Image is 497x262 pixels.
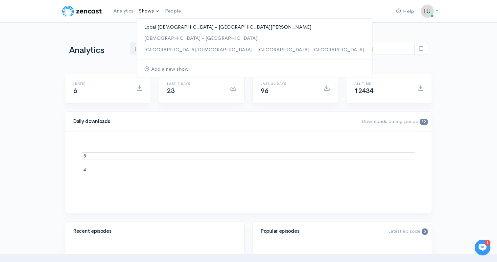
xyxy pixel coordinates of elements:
h1: Hi 👋 [10,32,122,42]
input: Search articles [19,124,117,137]
h2: Just let us know if you need anything and we'll be happy to help! 🙂 [10,44,122,75]
text: 5 [83,153,86,158]
a: [GEOGRAPHIC_DATA][DEMOGRAPHIC_DATA] - [GEOGRAPHIC_DATA], [GEOGRAPHIC_DATA] [136,44,372,56]
a: Shows [136,4,162,18]
h4: Daily downloads [73,119,354,124]
span: 96 [261,87,268,95]
img: ZenCast Logo [61,5,103,18]
h6: [DATE] [73,82,128,85]
span: 32 [420,119,428,125]
h4: Recent episodes [73,228,232,234]
h6: Last 30 days [261,82,316,85]
h6: Last 7 days [167,82,222,85]
h4: Popular episodes [261,228,380,234]
a: People [162,4,183,18]
input: analytics date range selector [334,42,415,55]
span: 23 [167,87,175,95]
div: [DEMOGRAPHIC_DATA] - [GEOGRAPHIC_DATA] , [GEOGRAPHIC_DATA] - [GEOGRAPHIC_DATA]... , Local [DEMOGR... [134,45,316,52]
span: New conversation [42,91,79,96]
h1: Analytics [69,46,122,55]
a: Analytics [111,4,136,18]
h6: All time [354,82,409,85]
a: Local [DEMOGRAPHIC_DATA] - [GEOGRAPHIC_DATA][PERSON_NAME] [136,21,372,33]
text: 4 [83,167,86,172]
span: Downloads during period: [362,118,428,124]
p: Find an answer quickly [9,113,123,121]
a: [DEMOGRAPHIC_DATA] - [GEOGRAPHIC_DATA] [136,33,372,44]
iframe: gist-messenger-bubble-iframe [475,240,490,255]
a: Help [393,4,417,18]
button: Mercy Church - CA, Mercy Church - Santa Mari..., Local Church - San Luis O... [130,42,326,55]
span: 12434 [354,87,373,95]
span: Latest episode: [388,228,428,234]
button: New conversation [10,87,121,100]
span: 5 [422,228,428,235]
img: ... [421,5,434,18]
svg: A chart. [73,139,424,205]
span: 6 [73,87,77,95]
a: Add a new show [136,63,372,75]
ul: Shows [136,18,372,78]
